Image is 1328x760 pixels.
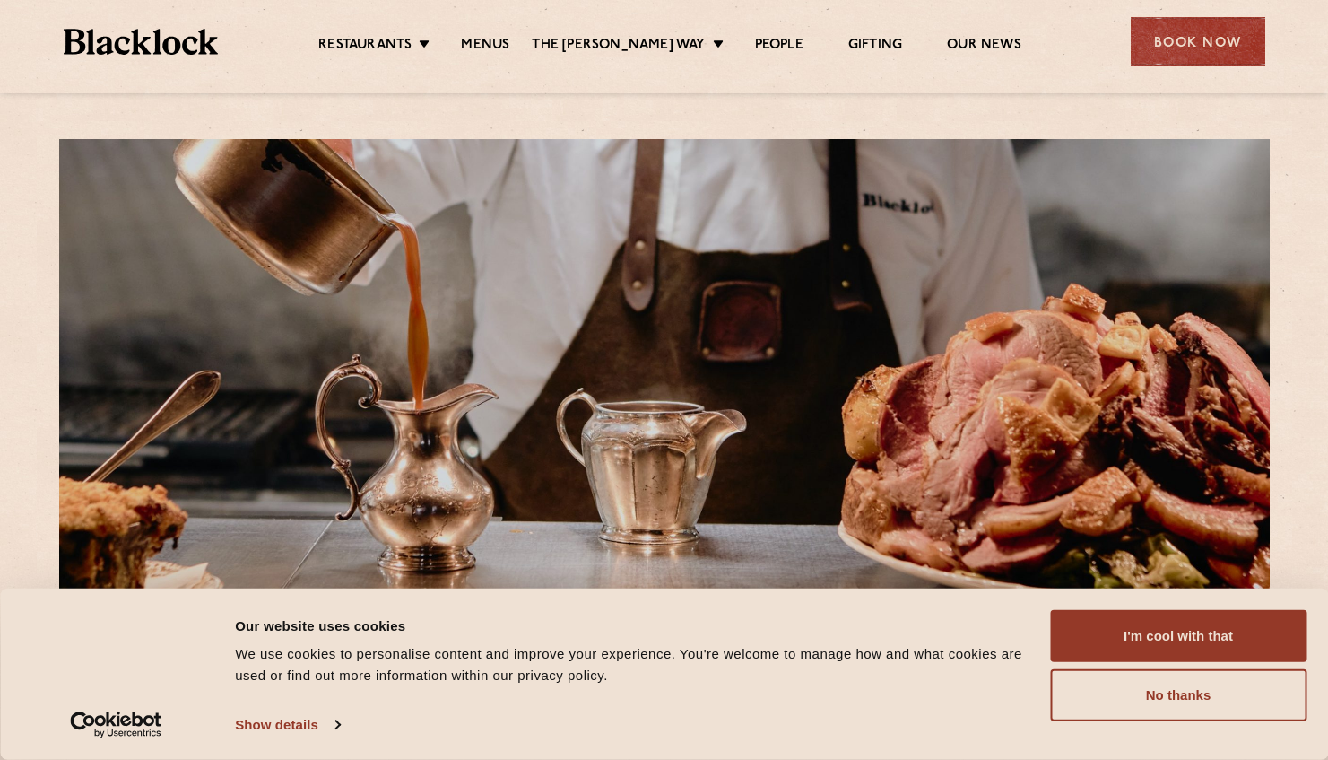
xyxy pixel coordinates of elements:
a: Gifting [848,37,902,57]
a: Restaurants [318,37,412,57]
button: I'm cool with that [1050,610,1306,662]
a: People [755,37,803,57]
a: Usercentrics Cookiebot - opens in a new window [38,712,195,738]
div: Our website uses cookies [235,615,1029,636]
a: Show details [235,712,339,738]
a: The [PERSON_NAME] Way [532,37,705,57]
div: Book Now [1131,17,1265,66]
a: Our News [947,37,1021,57]
img: BL_Textured_Logo-footer-cropped.svg [64,29,219,55]
button: No thanks [1050,669,1306,721]
div: We use cookies to personalise content and improve your experience. You're welcome to manage how a... [235,643,1029,686]
a: Menus [461,37,509,57]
